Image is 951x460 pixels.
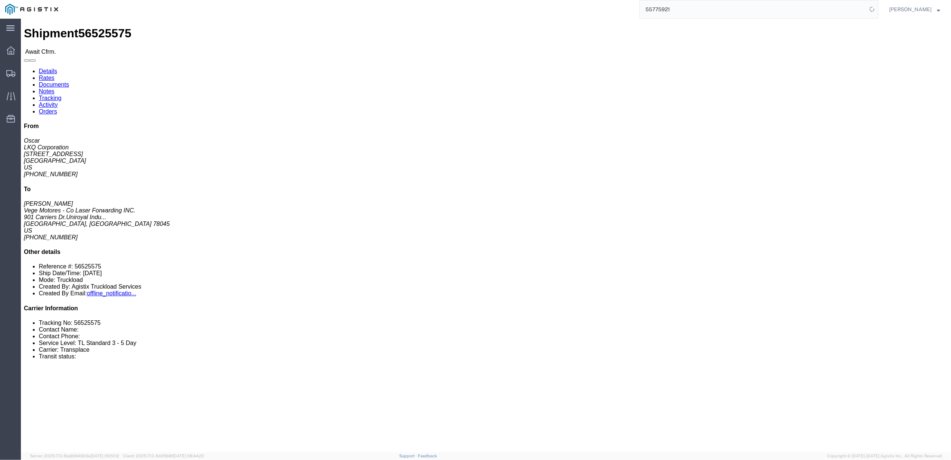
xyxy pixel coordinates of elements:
[123,454,204,458] span: Client: 2025.17.0-5dd568f
[21,19,951,452] iframe: FS Legacy Container
[889,5,941,14] button: [PERSON_NAME]
[640,0,867,18] input: Search for shipment number, reference number
[418,454,437,458] a: Feedback
[399,454,418,458] a: Support
[30,454,119,458] span: Server: 2025.17.0-16a969492de
[173,454,204,458] span: [DATE] 08:44:20
[889,5,932,13] span: Jorge Hinojosa
[827,453,942,459] span: Copyright © [DATE]-[DATE] Agistix Inc., All Rights Reserved
[5,4,58,15] img: logo
[90,454,119,458] span: [DATE] 09:51:12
